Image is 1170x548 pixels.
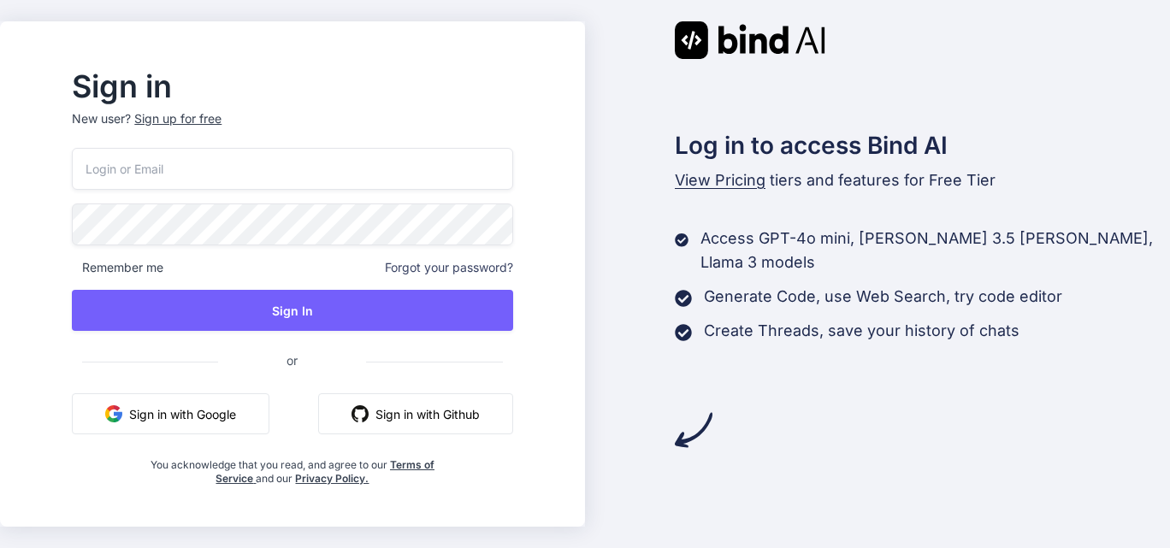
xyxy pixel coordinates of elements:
[105,405,122,422] img: google
[700,227,1170,274] p: Access GPT-4o mini, [PERSON_NAME] 3.5 [PERSON_NAME], Llama 3 models
[675,411,712,449] img: arrow
[675,127,1170,163] h2: Log in to access Bind AI
[218,339,366,381] span: or
[295,472,369,485] a: Privacy Policy.
[72,73,512,100] h2: Sign in
[72,148,512,190] input: Login or Email
[704,285,1062,309] p: Generate Code, use Web Search, try code editor
[72,110,512,148] p: New user?
[704,319,1019,343] p: Create Threads, save your history of chats
[675,171,765,189] span: View Pricing
[675,21,825,59] img: Bind AI logo
[134,110,222,127] div: Sign up for free
[72,290,512,331] button: Sign In
[318,393,513,434] button: Sign in with Github
[72,393,269,434] button: Sign in with Google
[72,259,163,276] span: Remember me
[145,448,440,486] div: You acknowledge that you read, and agree to our and our
[216,458,434,485] a: Terms of Service
[352,405,369,422] img: github
[385,259,513,276] span: Forgot your password?
[675,168,1170,192] p: tiers and features for Free Tier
